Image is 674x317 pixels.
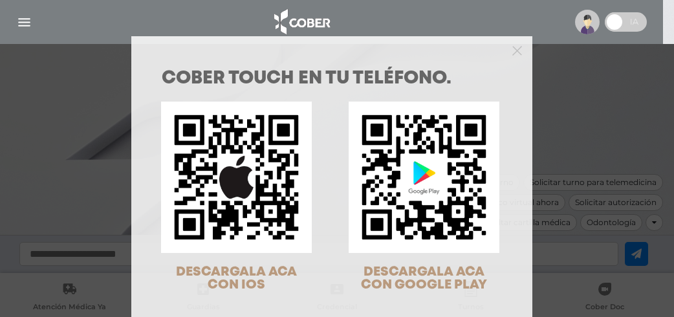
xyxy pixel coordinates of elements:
span: DESCARGALA ACA CON IOS [176,266,297,291]
img: qr-code [161,102,312,252]
img: qr-code [349,102,499,252]
span: DESCARGALA ACA CON GOOGLE PLAY [361,266,487,291]
h1: COBER TOUCH en tu teléfono. [162,70,502,88]
button: Close [512,44,522,56]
